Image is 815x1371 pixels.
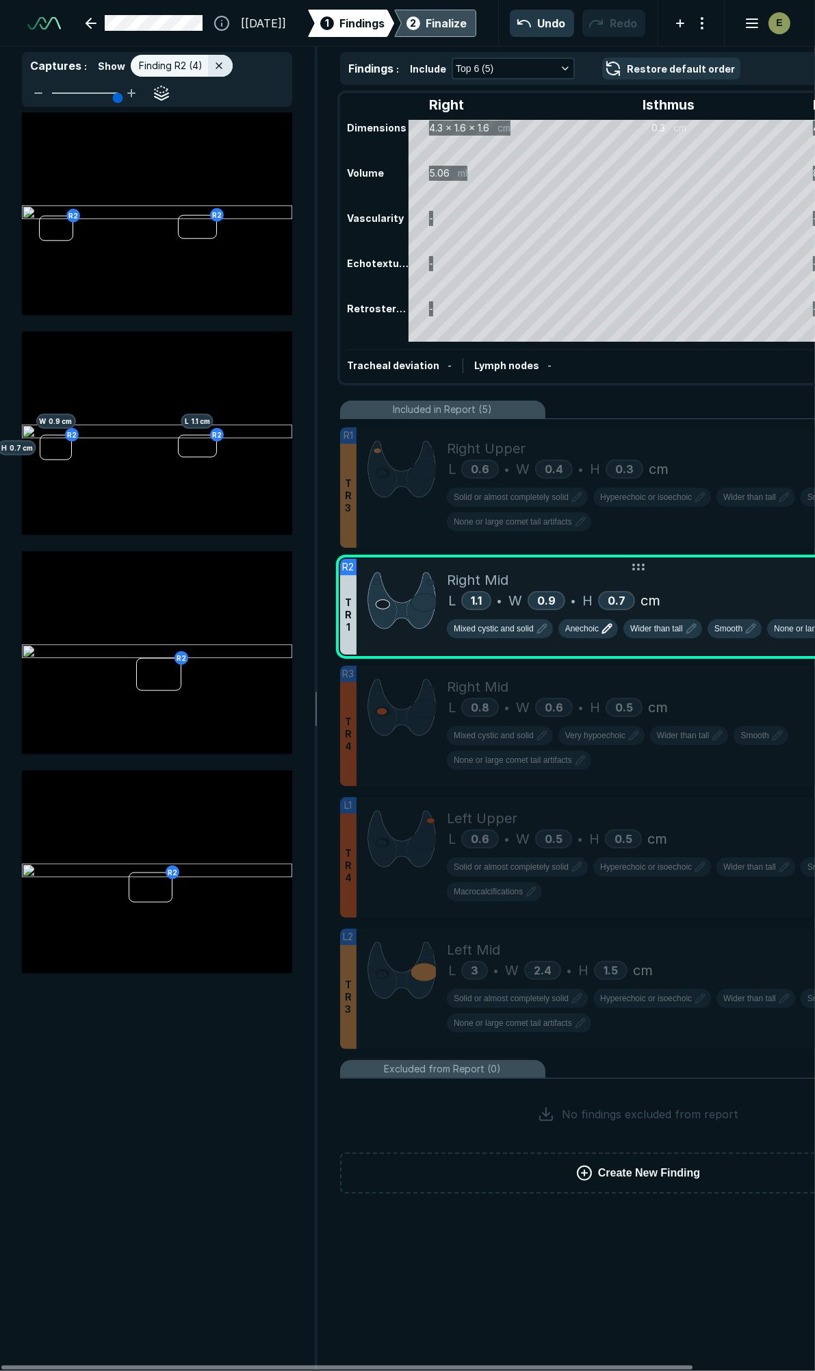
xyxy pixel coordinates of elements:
span: • [497,592,502,609]
div: Finalize [426,15,467,32]
span: L [448,697,456,718]
span: Smooth [740,729,768,742]
span: • [567,962,571,979]
span: Solid or almost completely solid [454,491,569,503]
span: cm [648,697,668,718]
span: cm [649,459,669,479]
span: Create New Finding [598,1165,700,1181]
span: Findings [348,62,393,75]
span: 0.5 [615,701,633,714]
span: Captures [30,59,81,73]
span: : [84,60,87,72]
span: cm [647,829,667,849]
span: T R 3 [345,477,352,514]
span: R1 [344,428,353,443]
span: W [505,960,519,981]
span: L1 [345,798,352,813]
img: ++uUwaAAAABklEQVQDANA0gYUMHkEeAAAAAElFTkSuQmCC [367,438,436,499]
span: 1 [325,16,329,30]
span: Very hypoechoic [565,729,625,742]
span: Right Mid [447,570,508,590]
div: 2Finalize [394,10,476,37]
span: Excluded from Report (0) [385,1061,502,1077]
span: 0.3 [615,462,634,476]
span: Wider than tall [657,729,710,742]
div: avatar-name [768,12,790,34]
img: See-Mode Logo [27,14,61,33]
span: T R 1 [345,596,352,633]
span: • [504,461,509,477]
span: H [582,590,593,611]
button: Restore default order [602,58,740,79]
span: Wider than tall [723,861,776,873]
span: None or large comet tail artifacts [454,516,572,528]
span: Wider than tall [630,622,683,635]
img: O0eL7AAAAAZJREFUAwAtbT52XJaLigAAAABJRU5ErkJggg== [367,570,436,631]
span: R2 [343,559,354,575]
span: T R 4 [345,716,352,753]
div: 1Findings [308,10,394,37]
span: Left Mid [447,940,500,960]
span: W [516,697,530,718]
a: See-Mode Logo [22,8,66,38]
span: W [508,590,522,611]
img: qSD8PQAAAAZJREFUAwCI9n6FA6jZDwAAAABJRU5ErkJggg== [367,677,436,738]
span: Wider than tall [723,992,776,1005]
span: Mixed cystic and solid [454,729,534,742]
span: 3 [471,964,478,977]
span: Solid or almost completely solid [454,992,569,1005]
span: 0.7 [608,594,625,607]
span: H [590,459,600,479]
span: T R 3 [345,979,352,1016]
span: 2 [411,16,417,30]
span: Right Mid [447,677,508,697]
span: H [578,960,588,981]
span: cm [633,960,653,981]
span: Include [410,62,446,76]
span: Anechoic [565,622,599,635]
span: 0.9 [537,594,556,607]
span: L2 [344,929,354,944]
span: Right Upper [447,438,526,459]
span: Finding R2 (4) [139,58,203,73]
span: 0.4 [545,462,563,476]
span: E [776,16,782,30]
button: Undo [510,10,574,37]
span: L [448,960,456,981]
span: • [493,962,498,979]
span: W [516,459,530,479]
span: Mixed cystic and solid [454,622,534,635]
span: 2.4 [534,964,552,977]
span: T R 4 [345,847,352,884]
span: Show [98,59,125,73]
span: Hyperechoic or isoechoic [600,992,692,1005]
img: DnAAAAABJRU5ErkJggg== [367,940,436,1001]
span: 1.1 [471,594,482,607]
span: Findings [339,15,385,32]
span: 0.8 [471,701,489,714]
span: Top 6 (5) [456,61,493,76]
span: Hyperechoic or isoechoic [600,861,692,873]
span: • [504,831,509,847]
span: No findings excluded from report [562,1106,739,1122]
span: L 1.1 cm [181,414,214,429]
span: - [547,360,552,371]
span: cm [641,590,660,611]
span: Lymph nodes [474,360,539,371]
span: [[DATE]] [241,15,286,32]
span: L [448,459,456,479]
span: 0.5 [545,832,562,846]
span: L [448,829,456,849]
span: Tracheal deviation [347,360,439,371]
span: L [448,590,456,611]
button: Redo [582,10,645,37]
span: 0.6 [545,701,563,714]
span: 0.5 [615,832,632,846]
span: 1.5 [604,964,618,977]
span: • [571,592,575,609]
span: • [578,461,583,477]
span: 0.6 [471,832,489,846]
span: : [396,63,399,75]
img: 1bLPhEAAAAGSURBVAMARFCEhQyVoFQAAAAASUVORK5CYII= [367,808,436,869]
span: Macrocalcifications [454,885,523,898]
